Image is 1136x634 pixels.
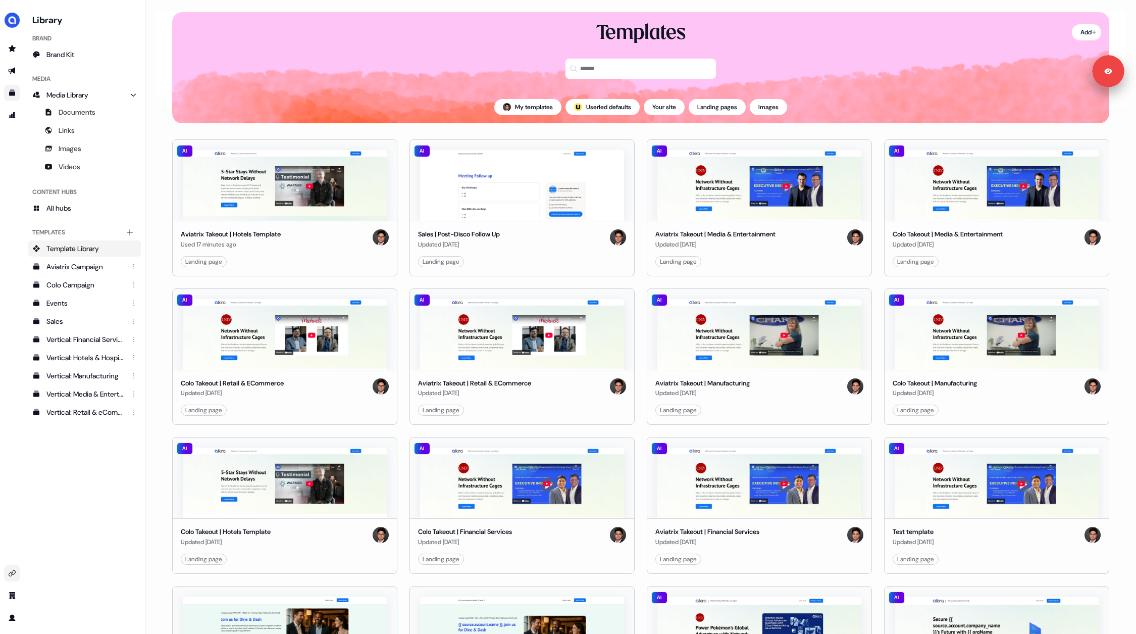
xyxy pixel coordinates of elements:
[574,103,582,111] img: userled logo
[884,139,1109,276] button: Colo Takeout | Media & EntertainmentAIColo Takeout | Media & EntertainmentUpdated [DATE]HughLandi...
[895,150,1099,221] img: Colo Takeout | Media & Entertainment
[28,224,141,240] div: Templates
[181,388,284,398] div: Updated [DATE]
[4,63,20,79] a: Go to outbound experience
[4,107,20,123] a: Go to attribution
[46,316,125,326] div: Sales
[893,537,934,547] div: Updated [DATE]
[494,99,561,115] button: My templates
[610,527,626,543] img: Hugh
[651,592,667,604] div: AI
[28,368,141,384] a: Vertical: Manufacturing
[409,437,635,574] button: Colo Takeout | Financial Services AIColo Takeout | Financial ServicesUpdated [DATE]HughLanding page
[660,257,697,267] div: Landing page
[847,229,863,246] img: Hugh
[183,150,387,221] img: Aviatrix Takeout | Hotels Template
[28,104,141,120] a: Documents
[889,443,905,455] div: AI
[1085,229,1101,246] img: Hugh
[59,162,80,172] span: Videos
[4,85,20,101] a: Go to templates
[185,554,222,564] div: Landing page
[884,437,1109,574] button: Test templateAITest templateUpdated [DATE]HughLanding page
[647,139,872,276] button: Aviatrix Takeout | Media & EntertainmentAIAviatrix Takeout | Media & EntertainmentUpdated [DATE]H...
[651,443,667,455] div: AI
[596,20,686,46] div: Templates
[59,125,75,135] span: Links
[889,145,905,157] div: AI
[889,592,905,604] div: AI
[655,388,750,398] div: Updated [DATE]
[4,588,20,604] a: Go to team
[655,239,776,250] div: Updated [DATE]
[28,200,141,216] a: All hubs
[28,140,141,157] a: Images
[660,405,697,415] div: Landing page
[28,313,141,329] a: Sales
[1085,378,1101,395] img: Hugh
[418,537,512,547] div: Updated [DATE]
[565,99,640,115] button: userled logo;Userled defaults
[418,527,512,537] div: Colo Takeout | Financial Services
[660,554,697,564] div: Landing page
[414,294,430,306] div: AI
[177,294,193,306] div: AI
[28,331,141,348] a: Vertical: Financial Services
[172,288,397,425] button: Colo Takeout | Retail & ECommerceAIColo Takeout | Retail & ECommerceUpdated [DATE]HughLanding page
[28,184,141,200] div: Content Hubs
[651,145,667,157] div: AI
[46,353,125,363] div: Vertical: Hotels & Hospitality
[893,229,1003,239] div: Colo Takeout | Media & Entertainment
[172,139,397,276] button: Aviatrix Takeout | Hotels TemplateAIAviatrix Takeout | Hotels TemplateUsed 17 minutes agoHughLand...
[46,243,99,254] span: Template Library
[610,378,626,395] img: Hugh
[847,378,863,395] img: Hugh
[172,437,397,574] button: Colo Takeout | Hotels TemplateAIColo Takeout | Hotels TemplateUpdated [DATE]HughLanding page
[4,610,20,626] a: Go to profile
[893,388,977,398] div: Updated [DATE]
[893,527,934,537] div: Test template
[28,30,141,46] div: Brand
[46,407,125,417] div: Vertical: Retail & eCommerce
[655,378,750,388] div: Aviatrix Takeout | Manufacturing
[181,239,281,250] div: Used 17 minutes ago
[1085,527,1101,543] img: Hugh
[647,288,872,425] button: Aviatrix Takeout | ManufacturingAIAviatrix Takeout | ManufacturingUpdated [DATE]HughLanding page
[895,299,1099,370] img: Colo Takeout | Manufacturing
[59,107,95,117] span: Documents
[46,262,125,272] div: Aviatrix Campaign
[28,386,141,402] a: Vertical: Media & Entertainment
[651,294,667,306] div: AI
[409,139,635,276] button: Sales | Post-Disco Follow UpAISales | Post-Disco Follow UpUpdated [DATE]HughLanding page
[418,229,500,239] div: Sales | Post-Disco Follow Up
[423,554,459,564] div: Landing page
[418,378,531,388] div: Aviatrix Takeout | Retail & ECommerce
[177,443,193,455] div: AI
[420,448,624,518] img: Colo Takeout | Financial Services
[4,40,20,57] a: Go to prospects
[418,388,531,398] div: Updated [DATE]
[897,257,934,267] div: Landing page
[750,99,787,115] button: Images
[28,240,141,257] a: Template Library
[420,299,624,370] img: Aviatrix Takeout | Retail & ECommerce
[655,537,759,547] div: Updated [DATE]
[46,203,71,213] span: All hubs
[181,378,284,388] div: Colo Takeout | Retail & ECommerce
[423,405,459,415] div: Landing page
[847,527,863,543] img: Hugh
[181,229,281,239] div: Aviatrix Takeout | Hotels Template
[28,259,141,275] a: Aviatrix Campaign
[46,334,125,345] div: Vertical: Financial Services
[895,448,1099,518] img: Test template
[414,443,430,455] div: AI
[183,299,387,370] img: Colo Takeout | Retail & ECommerce
[28,71,141,87] div: Media
[409,288,635,425] button: Aviatrix Takeout | Retail & ECommerceAIAviatrix Takeout | Retail & ECommerceUpdated [DATE]HughLan...
[46,389,125,399] div: Vertical: Media & Entertainment
[689,99,746,115] button: Landing pages
[185,405,222,415] div: Landing page
[28,46,141,63] a: Brand Kit
[897,405,934,415] div: Landing page
[373,378,389,395] img: Hugh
